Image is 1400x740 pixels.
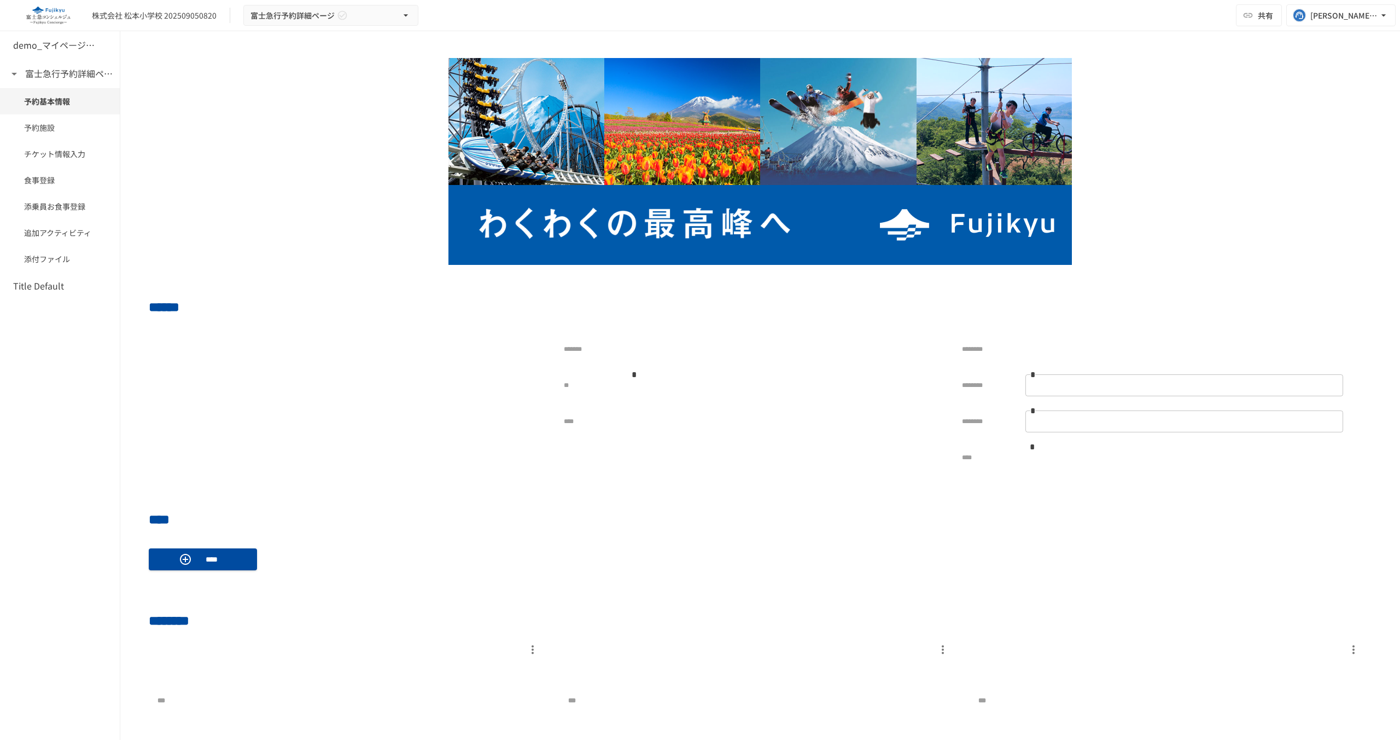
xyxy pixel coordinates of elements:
img: aBYkLqpyozxcRUIzwTbdsAeJVhA2zmrFK2AAxN90RDr [448,58,1072,265]
button: 富士急行予約詳細ページ [243,5,418,26]
span: 富士急行予約詳細ページ [250,9,335,22]
span: 追加アクティビティ [24,227,96,239]
div: 株式会社 松本小学校 202509050820 [92,10,217,21]
span: 予約基本情報 [24,95,96,107]
h6: Title Default [13,279,64,293]
span: 予約施設 [24,122,96,134]
h6: 富士急行予約詳細ページ [25,67,113,81]
span: 食事登録 [24,174,96,186]
img: eQeGXtYPV2fEKIA3pizDiVdzO5gJTl2ahLbsPaD2E4R [13,7,83,24]
button: [PERSON_NAME][EMAIL_ADDRESS][PERSON_NAME][DOMAIN_NAME] [1286,4,1396,26]
h6: demo_マイページ詳細 [13,38,101,53]
span: チケット情報入力 [24,148,96,160]
span: 添乗員お食事登録 [24,200,96,212]
span: 添付ファイル [24,253,96,265]
span: 共有 [1258,9,1273,21]
button: 共有 [1236,4,1282,26]
div: [PERSON_NAME][EMAIL_ADDRESS][PERSON_NAME][DOMAIN_NAME] [1310,9,1378,22]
